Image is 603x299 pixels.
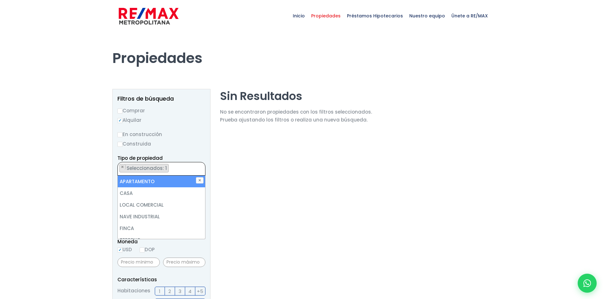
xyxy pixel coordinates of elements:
[120,164,126,170] button: Remove item
[117,276,205,283] p: Características
[117,246,132,253] label: USD
[118,176,205,187] li: APARTAMENTO
[117,107,205,115] label: Comprar
[448,6,491,25] span: Únete a RE/MAX
[117,130,205,138] label: En construcción
[126,165,168,171] span: Seleccionados: 1
[290,6,308,25] span: Inicio
[159,287,160,295] span: 1
[140,247,145,252] input: DOP
[198,164,202,170] span: ×
[119,164,169,172] li: APARTAMENTO
[308,6,344,25] span: Propiedades
[117,118,122,123] input: Alquilar
[179,287,181,295] span: 3
[117,142,122,147] input: Construida
[118,234,205,246] li: TERRENO
[118,187,205,199] li: CASA
[117,287,150,296] span: Habitaciones
[117,247,122,252] input: USD
[117,96,205,102] h2: Filtros de búsqueda
[117,140,205,148] label: Construida
[112,32,491,67] h1: Propiedades
[140,246,155,253] label: DOP
[198,164,202,170] button: Remove all items
[118,199,205,211] li: LOCAL COMERCIAL
[117,132,122,137] input: En construcción
[117,109,122,114] input: Comprar
[117,116,205,124] label: Alquilar
[118,222,205,234] li: FINCA
[117,155,163,161] span: Tipo de propiedad
[168,287,171,295] span: 2
[220,108,372,124] p: No se encontraron propiedades con los filtros seleccionados. Prueba ajustando los filtros o reali...
[119,7,179,26] img: remax-metropolitana-logo
[188,287,192,295] span: 4
[344,6,406,25] span: Préstamos Hipotecarios
[118,162,121,176] textarea: Search
[220,89,372,103] h2: Sin Resultados
[117,238,205,246] span: Moneda
[121,164,124,170] span: ×
[117,258,160,267] input: Precio mínimo
[118,211,205,222] li: NAVE INDUSTRIAL
[163,258,205,267] input: Precio máximo
[196,177,204,184] button: ✕
[406,6,448,25] span: Nuestro equipo
[197,287,203,295] span: +5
